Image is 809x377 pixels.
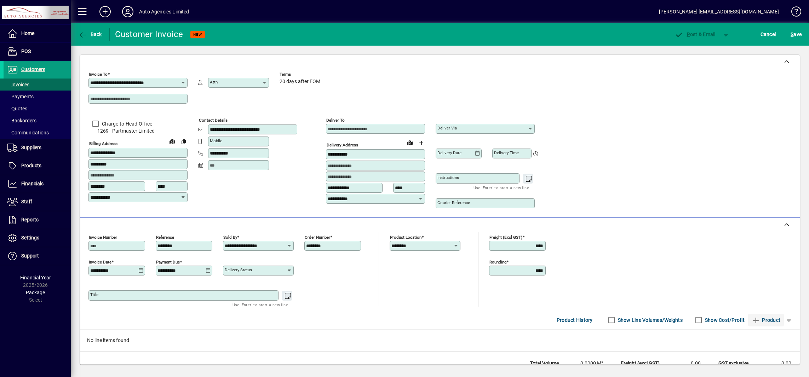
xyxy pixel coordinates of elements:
button: Save [789,28,803,41]
mat-hint: Use 'Enter' to start a new line [233,301,288,309]
span: Financials [21,181,44,186]
span: 20 days after EOM [280,79,320,85]
span: Communications [7,130,49,135]
a: Backorders [4,115,71,127]
span: Products [21,163,41,168]
span: Financial Year [20,275,51,280]
a: Reports [4,211,71,229]
span: Product [752,314,780,326]
a: View on map [404,137,415,148]
td: 0.00 [757,359,800,368]
span: P [687,31,690,37]
mat-label: Attn [210,80,218,85]
td: 0.00 [667,359,709,368]
app-page-header-button: Back [71,28,110,41]
span: 1269 - Partmaster Limited [88,127,188,135]
span: Settings [21,235,39,240]
span: Reports [21,217,39,222]
a: Home [4,25,71,42]
mat-label: Payment due [156,260,180,265]
span: Quotes [7,106,27,111]
mat-label: Delivery status [225,267,252,272]
mat-label: Rounding [489,260,506,265]
span: ave [791,29,802,40]
a: Knowledge Base [786,1,800,24]
span: ost & Email [675,31,716,37]
button: Add [94,5,116,18]
span: Package [26,290,45,295]
label: Show Cost/Profit [704,317,745,324]
span: Staff [21,199,32,204]
label: Show Line Volumes/Weights [616,317,683,324]
span: S [791,31,793,37]
mat-label: Courier Reference [437,200,470,205]
span: Customers [21,66,45,72]
button: Copy to Delivery address [178,136,189,147]
mat-label: Deliver via [437,126,457,130]
mat-label: Invoice number [89,235,117,240]
div: [PERSON_NAME] [EMAIL_ADDRESS][DOMAIN_NAME] [659,6,779,17]
a: Payments [4,91,71,103]
span: Home [21,30,34,36]
span: Terms [280,72,322,77]
mat-label: Freight (excl GST) [489,235,522,240]
a: Products [4,157,71,175]
span: Support [21,253,39,259]
mat-label: Title [90,292,98,297]
a: View on map [167,135,178,147]
mat-label: Instructions [437,175,459,180]
label: Charge to Head Office [101,120,152,127]
span: Invoices [7,82,29,87]
span: NEW [193,32,202,37]
mat-label: Order number [305,235,330,240]
td: 0.0000 M³ [569,359,612,368]
a: Staff [4,193,71,211]
td: Total Volume [527,359,569,368]
mat-label: Delivery date [437,150,461,155]
span: Suppliers [21,145,41,150]
div: Auto Agencies Limited [139,6,189,17]
div: No line items found [80,330,800,351]
button: Cancel [759,28,778,41]
span: Payments [7,94,34,99]
span: Cancel [761,29,776,40]
button: Back [76,28,104,41]
a: Support [4,247,71,265]
mat-label: Product location [390,235,421,240]
mat-label: Reference [156,235,174,240]
a: POS [4,43,71,60]
mat-label: Sold by [223,235,237,240]
td: GST exclusive [715,359,757,368]
mat-label: Invoice date [89,260,111,265]
td: Freight (excl GST) [617,359,667,368]
a: Financials [4,175,71,193]
button: Profile [116,5,139,18]
a: Quotes [4,103,71,115]
button: Product [748,314,784,326]
mat-label: Delivery time [494,150,519,155]
span: Back [78,31,102,37]
button: Post & Email [671,28,719,41]
div: Customer Invoice [115,29,183,40]
span: Product History [557,314,593,326]
a: Communications [4,127,71,139]
mat-hint: Use 'Enter' to start a new line [474,184,529,192]
button: Choose address [415,137,427,149]
span: Backorders [7,118,36,123]
mat-label: Deliver To [326,118,345,123]
a: Settings [4,229,71,247]
mat-label: Invoice To [89,72,108,77]
a: Invoices [4,79,71,91]
button: Product History [554,314,596,326]
mat-label: Mobile [210,138,222,143]
span: POS [21,48,31,54]
a: Suppliers [4,139,71,157]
